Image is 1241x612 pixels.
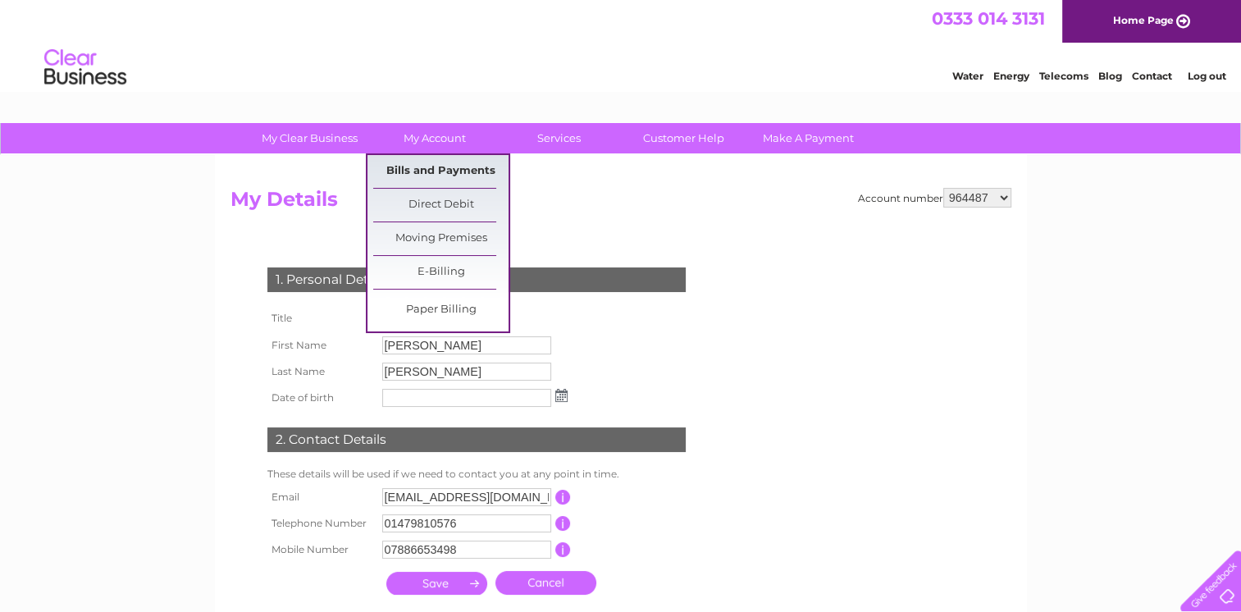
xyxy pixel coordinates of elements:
img: ... [555,389,568,402]
a: Make A Payment [741,123,876,153]
a: Telecoms [1039,70,1088,82]
a: E-Billing [373,256,509,289]
a: Blog [1098,70,1122,82]
a: Cancel [495,571,596,595]
th: Mobile Number [263,537,378,563]
th: First Name [263,332,378,359]
a: Energy [993,70,1029,82]
input: Information [555,516,571,531]
img: logo.png [43,43,127,93]
div: Account number [858,188,1011,208]
div: 1. Personal Details [267,267,686,292]
a: 0333 014 3131 [932,8,1045,29]
a: My Clear Business [242,123,377,153]
input: Submit [386,572,487,595]
input: Information [555,490,571,505]
a: My Account [367,123,502,153]
td: These details will be used if we need to contact you at any point in time. [263,464,690,484]
input: Information [555,542,571,557]
a: Bills and Payments [373,155,509,188]
a: Services [491,123,627,153]
th: Telephone Number [263,510,378,537]
a: Water [952,70,983,82]
a: Customer Help [616,123,751,153]
th: Email [263,484,378,510]
a: Log out [1187,70,1225,82]
th: Last Name [263,359,378,385]
th: Date of birth [263,385,378,411]
a: Contact [1132,70,1172,82]
div: 2. Contact Details [267,427,686,452]
a: Direct Debit [373,189,509,222]
a: Moving Premises [373,222,509,255]
div: Clear Business is a trading name of Verastar Limited (registered in [GEOGRAPHIC_DATA] No. 3667643... [234,9,1009,80]
h2: My Details [230,188,1011,219]
a: Paper Billing [373,294,509,327]
th: Title [263,304,378,332]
